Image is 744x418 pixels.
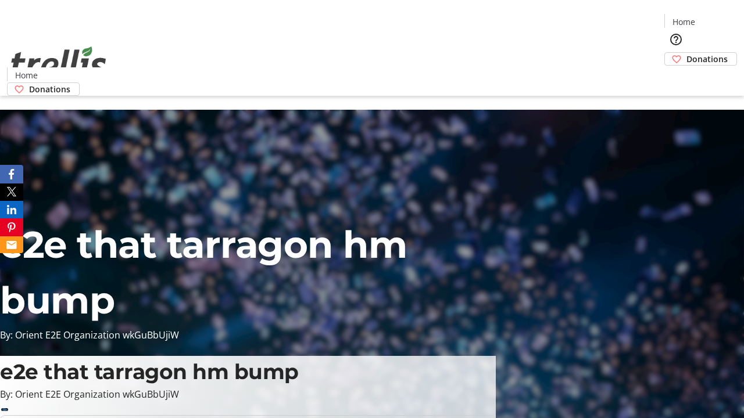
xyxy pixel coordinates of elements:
span: Donations [686,53,728,65]
a: Donations [664,52,737,66]
button: Help [664,28,688,51]
a: Donations [7,82,80,96]
span: Home [15,69,38,81]
span: Donations [29,83,70,95]
a: Home [8,69,45,81]
a: Home [665,16,702,28]
span: Home [673,16,695,28]
img: Orient E2E Organization wkGuBbUjiW's Logo [7,34,110,92]
button: Cart [664,66,688,89]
